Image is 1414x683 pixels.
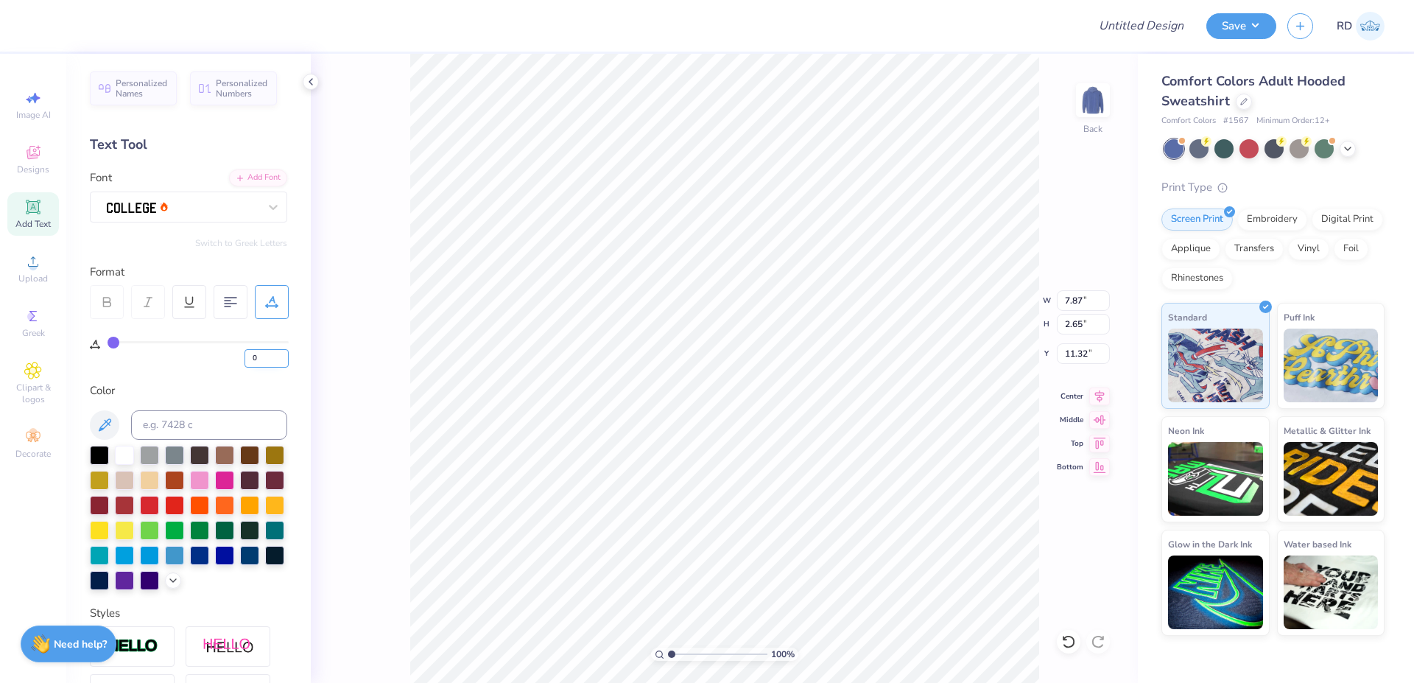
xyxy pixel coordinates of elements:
img: Back [1078,85,1108,115]
div: Applique [1161,238,1220,260]
div: Transfers [1225,238,1284,260]
span: Metallic & Glitter Ink [1284,423,1371,438]
span: # 1567 [1223,115,1249,127]
div: Print Type [1161,179,1385,196]
span: Clipart & logos [7,382,59,405]
div: Embroidery [1237,209,1307,231]
div: Back [1083,122,1102,136]
span: Neon Ink [1168,423,1204,438]
div: Color [90,382,287,399]
div: Add Font [229,169,287,186]
span: Top [1057,438,1083,449]
img: Stroke [107,638,158,655]
div: Foil [1334,238,1368,260]
img: Glow in the Dark Ink [1168,556,1263,629]
input: e.g. 7428 c [131,410,287,440]
div: Styles [90,605,287,622]
img: Water based Ink [1284,556,1379,629]
span: Personalized Names [116,78,168,99]
div: Text Tool [90,135,287,155]
span: Standard [1168,309,1207,325]
span: Add Text [15,218,51,230]
img: Metallic & Glitter Ink [1284,442,1379,516]
span: Bottom [1057,462,1083,472]
span: Comfort Colors [1161,115,1216,127]
span: 100 % [771,648,795,661]
span: Greek [22,327,45,339]
img: Shadow [203,637,254,656]
span: Glow in the Dark Ink [1168,536,1252,552]
span: Middle [1057,415,1083,425]
span: Designs [17,164,49,175]
div: Vinyl [1288,238,1329,260]
div: Format [90,264,289,281]
img: Standard [1168,329,1263,402]
input: Untitled Design [1087,11,1195,41]
div: Digital Print [1312,209,1383,231]
span: Center [1057,391,1083,402]
span: Water based Ink [1284,536,1351,552]
img: Neon Ink [1168,442,1263,516]
div: Screen Print [1161,209,1233,231]
button: Switch to Greek Letters [195,237,287,249]
label: Font [90,169,112,186]
img: Puff Ink [1284,329,1379,402]
span: Personalized Numbers [216,78,268,99]
img: Rommel Del Rosario [1356,12,1385,41]
span: Decorate [15,448,51,460]
span: Puff Ink [1284,309,1315,325]
strong: Need help? [54,637,107,651]
span: Comfort Colors Adult Hooded Sweatshirt [1161,72,1346,110]
a: RD [1337,12,1385,41]
span: RD [1337,18,1352,35]
div: Rhinestones [1161,267,1233,290]
span: Minimum Order: 12 + [1256,115,1330,127]
button: Save [1206,13,1276,39]
span: Upload [18,273,48,284]
span: Image AI [16,109,51,121]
